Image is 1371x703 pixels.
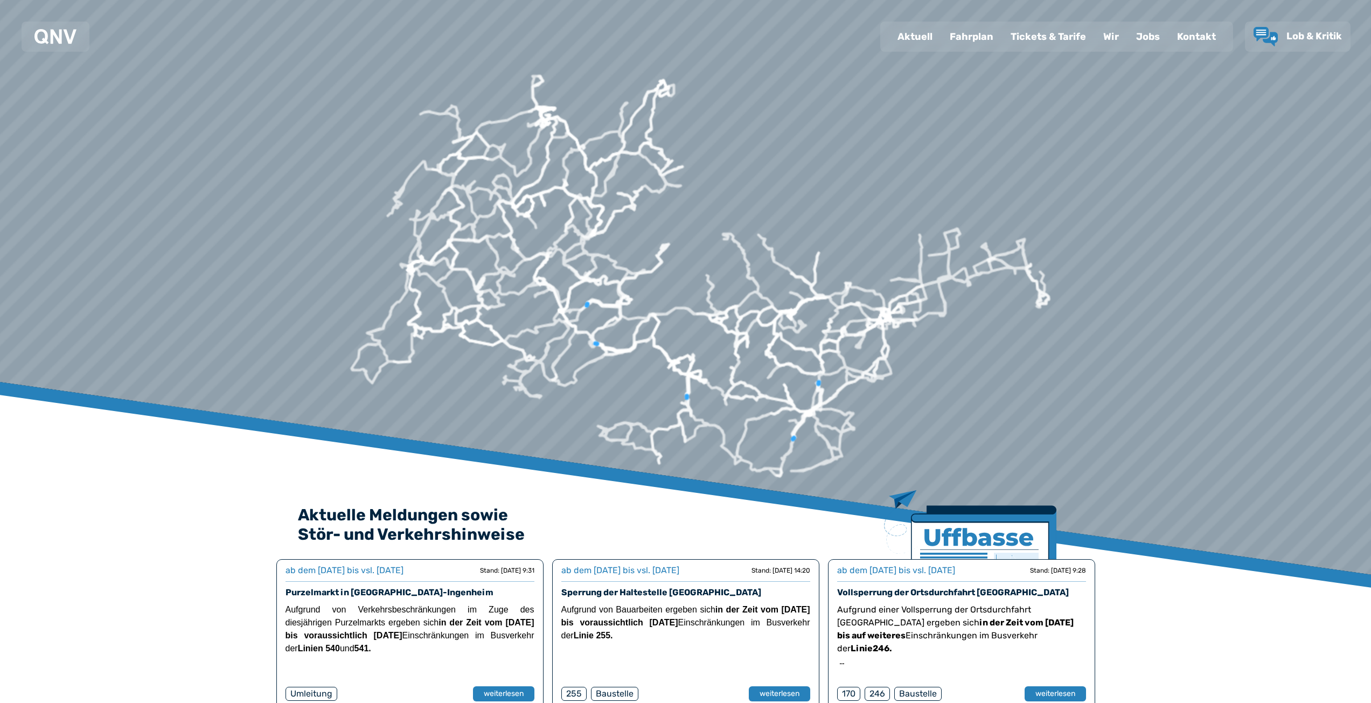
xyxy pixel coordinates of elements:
div: Stand: [DATE] 9:31 [480,566,534,575]
a: Sperrung der Haltestelle [GEOGRAPHIC_DATA] [561,587,761,597]
button: weiterlesen [749,686,810,701]
strong: in der Zeit vom [DATE] bis voraussichtlich [DATE] [561,605,810,627]
div: Umleitung [286,687,337,701]
span: Lob & Kritik [1286,30,1342,42]
strong: 246. [873,643,892,653]
a: Aktuell [889,23,941,51]
span: Aufgrund von Bauarbeiten ergeben sich Einschränkungen im Busverkehr der [561,605,810,640]
a: Tickets & Tarife [1002,23,1095,51]
div: ab dem [DATE] bis vsl. [DATE] [561,564,679,577]
h2: Aktuelle Meldungen sowie Stör- und Verkehrshinweise [298,505,1074,544]
div: ab dem [DATE] bis vsl. [DATE] [286,564,403,577]
a: QNV Logo [34,26,76,47]
p: Aufgrund einer Vollsperrung der Ortsdurchfahrt [GEOGRAPHIC_DATA] ergeben sich Einschränkungen im ... [837,603,1086,655]
a: Purzelmarkt in [GEOGRAPHIC_DATA]-Ingenheim [286,587,493,597]
div: 255 [561,687,587,701]
span: Aufgrund von Verkehrsbeschränkungen im Zuge des diesjährigen Purzelmarkts ergeben sich Einschränk... [286,605,534,653]
strong: in der Zeit vom [DATE] bis auf weiteres [837,617,1074,641]
div: ab dem [DATE] bis vsl. [DATE] [837,564,955,577]
a: Vollsperrung der Ortsdurchfahrt [GEOGRAPHIC_DATA] [837,587,1069,597]
button: weiterlesen [1025,686,1086,701]
div: Baustelle [894,687,942,701]
a: Fahrplan [941,23,1002,51]
strong: 541. [354,644,371,653]
div: 170 [837,687,860,701]
img: QNV Logo [34,29,76,44]
strong: in der Zeit vom [DATE] bis voraussichtlich [DATE] [286,618,534,640]
strong: Linie 255. [574,631,613,640]
div: Stand: [DATE] 9:28 [1030,566,1086,575]
button: weiterlesen [473,686,534,701]
strong: Linie [851,643,873,653]
div: Stand: [DATE] 14:20 [751,566,810,575]
a: Wir [1095,23,1128,51]
a: Jobs [1128,23,1168,51]
strong: Linien 540 [298,644,340,653]
a: Lob & Kritik [1254,27,1342,46]
div: Baustelle [591,687,638,701]
img: Zeitung mit Titel Uffbase [884,490,1056,624]
a: Kontakt [1168,23,1224,51]
div: 246 [865,687,890,701]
